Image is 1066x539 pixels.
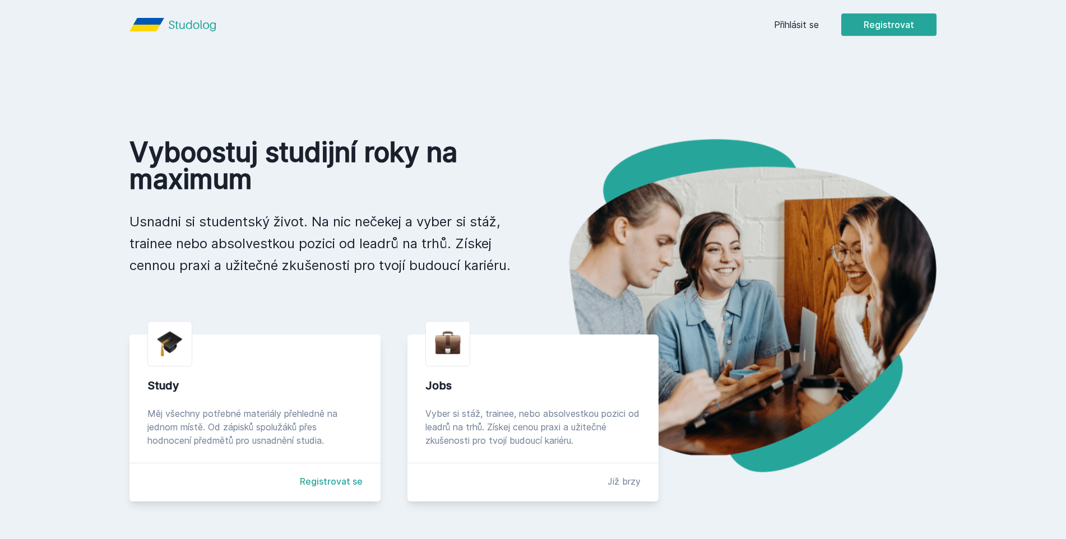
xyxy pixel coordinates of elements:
div: Study [147,378,363,393]
div: Jobs [425,378,641,393]
div: Měj všechny potřebné materiály přehledně na jednom místě. Od zápisků spolužáků přes hodnocení pře... [147,407,363,447]
img: graduation-cap.png [157,331,183,357]
p: Usnadni si studentský život. Na nic nečekej a vyber si stáž, trainee nebo absolvestkou pozici od ... [129,211,515,276]
div: Vyber si stáž, trainee, nebo absolvestkou pozici od leadrů na trhů. Získej cenou praxi a užitečné... [425,407,641,447]
h1: Vyboostuj studijní roky na maximum [129,139,515,193]
button: Registrovat [841,13,937,36]
img: briefcase.png [435,328,461,357]
a: Registrovat se [300,475,363,488]
div: Již brzy [608,475,641,488]
a: Přihlásit se [774,18,819,31]
img: hero.png [533,139,937,472]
